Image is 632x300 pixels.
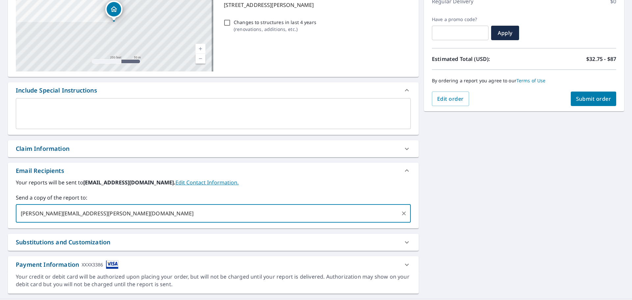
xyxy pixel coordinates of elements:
div: Include Special Instructions [8,82,419,98]
b: [EMAIL_ADDRESS][DOMAIN_NAME]. [83,179,175,186]
button: Clear [399,209,408,218]
a: EditContactInfo [175,179,239,186]
p: $32.75 - $87 [586,55,616,63]
a: Current Level 17, Zoom Out [196,54,205,64]
div: Email Recipients [16,166,64,175]
label: Have a promo code? [432,16,488,22]
div: XXXX3386 [82,260,103,269]
a: Current Level 17, Zoom In [196,44,205,54]
label: Your reports will be sent to [16,178,411,186]
button: Apply [491,26,519,40]
img: cardImage [106,260,118,269]
p: Estimated Total (USD): [432,55,524,63]
button: Submit order [571,92,617,106]
div: Payment InformationXXXX3386cardImage [8,256,419,273]
div: Substitutions and Customization [8,234,419,251]
div: Include Special Instructions [16,86,97,95]
div: Claim Information [8,140,419,157]
span: Edit order [437,95,464,102]
p: By ordering a report you agree to our [432,78,616,84]
a: Terms of Use [516,77,546,84]
p: ( renovations, additions, etc. ) [234,26,316,33]
div: Your credit or debit card will be authorized upon placing your order, but will not be charged unt... [16,273,411,288]
div: Substitutions and Customization [16,238,110,247]
div: Payment Information [16,260,118,269]
div: Email Recipients [8,163,419,178]
label: Send a copy of the report to: [16,194,411,202]
span: Submit order [576,95,611,102]
p: Changes to structures in last 4 years [234,19,316,26]
button: Edit order [432,92,469,106]
span: Apply [496,29,514,37]
div: Claim Information [16,144,69,153]
p: [STREET_ADDRESS][PERSON_NAME] [224,1,408,9]
div: Dropped pin, building 1, Residential property, 4055 Ridgevue Rd Ridgeway, WI 53582 [105,1,122,21]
